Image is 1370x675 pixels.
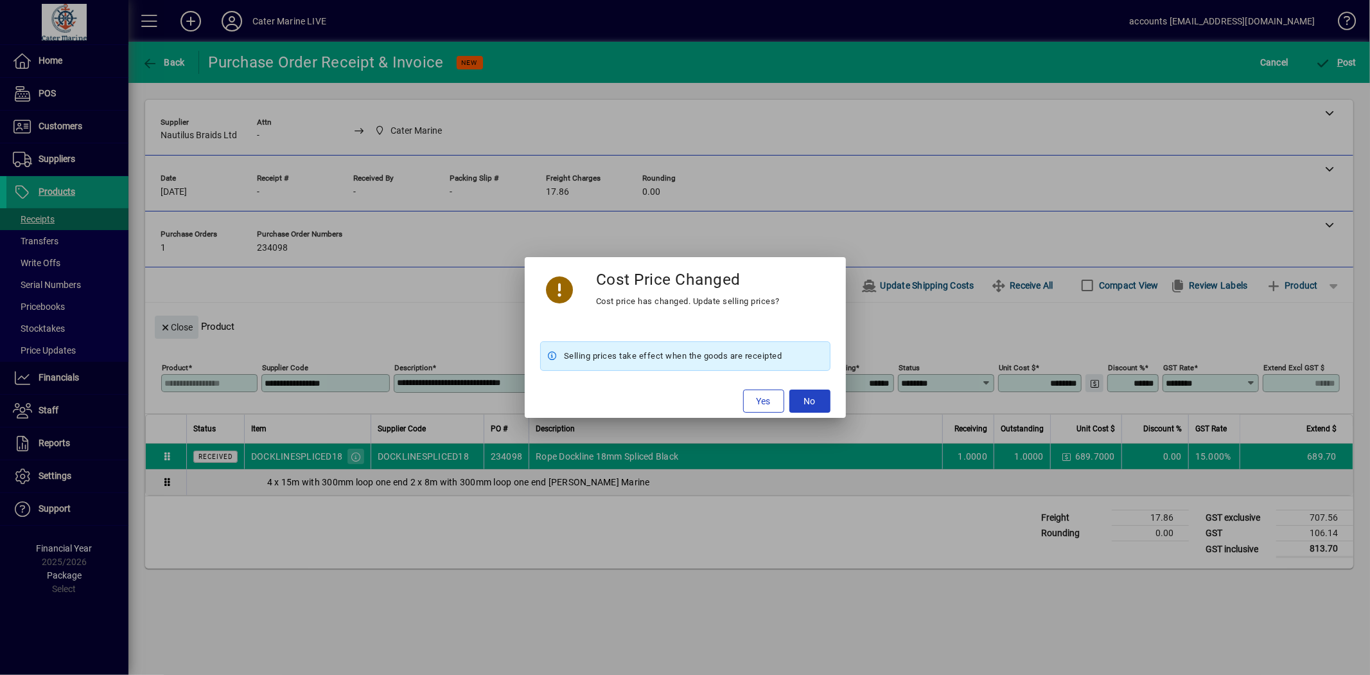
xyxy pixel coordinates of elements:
button: Yes [743,390,784,413]
div: Cost price has changed. Update selling prices? [596,294,780,309]
span: No [804,395,816,408]
span: Yes [757,395,771,408]
button: No [789,390,830,413]
span: Selling prices take effect when the goods are receipted [564,348,782,364]
h3: Cost Price Changed [596,270,741,289]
